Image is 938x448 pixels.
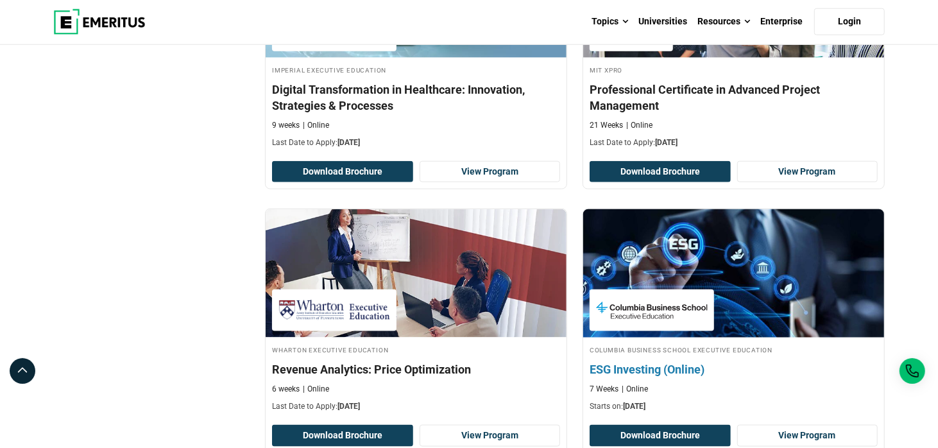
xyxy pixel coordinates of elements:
[737,161,878,183] a: View Program
[272,161,413,183] button: Download Brochure
[596,296,708,325] img: Columbia Business School Executive Education
[590,425,731,447] button: Download Brochure
[814,8,885,35] a: Login
[590,82,878,114] h4: Professional Certificate in Advanced Project Management
[272,425,413,447] button: Download Brochure
[272,361,560,377] h4: Revenue Analytics: Price Optimization
[272,401,560,412] p: Last Date to Apply:
[272,64,560,75] h4: Imperial Executive Education
[272,82,560,114] h4: Digital Transformation in Healthcare: Innovation, Strategies & Processes
[590,120,623,131] p: 21 Weeks
[278,296,390,325] img: Wharton Executive Education
[420,161,561,183] a: View Program
[590,384,618,395] p: 7 Weeks
[655,138,678,147] span: [DATE]
[590,401,878,412] p: Starts on:
[590,161,731,183] button: Download Brochure
[272,120,300,131] p: 9 weeks
[272,384,300,395] p: 6 weeks
[583,209,884,418] a: Finance Course by Columbia Business School Executive Education - September 18, 2025 Columbia Busi...
[266,209,567,338] img: Revenue Analytics: Price Optimization | Online Business Management Course
[590,361,878,377] h4: ESG Investing (Online)
[568,203,900,344] img: ESG Investing (Online) | Online Finance Course
[272,137,560,148] p: Last Date to Apply:
[590,64,878,75] h4: MIT xPRO
[303,384,329,395] p: Online
[303,120,329,131] p: Online
[272,344,560,355] h4: Wharton Executive Education
[420,425,561,447] a: View Program
[337,138,360,147] span: [DATE]
[626,120,652,131] p: Online
[623,402,645,411] span: [DATE]
[622,384,648,395] p: Online
[590,344,878,355] h4: Columbia Business School Executive Education
[590,137,878,148] p: Last Date to Apply:
[266,209,567,418] a: Business Management Course by Wharton Executive Education - September 18, 2025 Wharton Executive ...
[737,425,878,447] a: View Program
[337,402,360,411] span: [DATE]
